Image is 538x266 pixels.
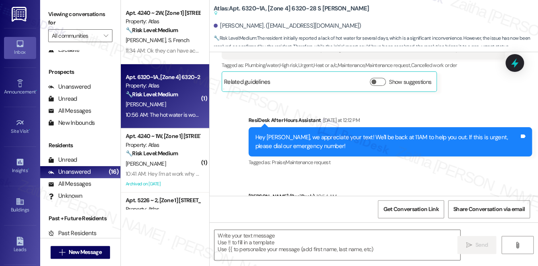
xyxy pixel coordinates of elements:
i:  [466,242,472,248]
div: Property: Atlas [126,205,200,213]
div: Apt. 6320~1A, [Zone 4] 6320-28 S [PERSON_NAME] [126,73,200,81]
div: ResiDesk After Hours Assistant [249,116,532,127]
div: Hey [PERSON_NAME], we appreciate your text! We'll be back at 11AM to help you out. If this is urg... [255,133,519,150]
div: All Messages [48,107,91,115]
div: Tagged as: [249,156,532,168]
span: Praise , [272,159,285,166]
span: S. French [168,37,190,44]
button: Send [457,236,496,254]
i:  [104,32,108,39]
div: Property: Atlas [126,141,200,149]
div: Apt. 4240 ~ 2W, [Zone 1] [STREET_ADDRESS][US_STATE] [126,9,200,17]
div: Residents [40,141,120,150]
div: 10:56 AM: The hot water is working again, thank you for checking in with me regarding this issue [126,111,347,118]
span: Maintenance , [337,62,365,69]
i:  [514,242,520,248]
span: [PERSON_NAME] [126,37,168,44]
a: Buildings [4,195,36,216]
span: Heat or a/c , [314,62,337,69]
span: High risk , [279,62,298,69]
div: Past + Future Residents [40,214,120,223]
div: Prospects [40,68,120,76]
div: All Messages [48,180,91,188]
span: Cancelled work order [411,62,457,69]
span: Get Conversation Link [383,205,438,213]
strong: 🔧 Risk Level: Medium [126,150,178,157]
strong: 🔧 Risk Level: Medium [126,26,178,34]
div: Property: Atlas [126,17,200,26]
span: • [36,88,37,93]
a: Inbox [4,37,36,59]
i:  [59,249,65,256]
div: Past Residents [48,229,97,238]
div: Unread [48,156,77,164]
span: : The resident initially reported a lack of hot water for several days, which is a significant in... [214,34,538,51]
img: ResiDesk Logo [12,7,28,22]
div: Archived on [DATE] [125,179,201,189]
span: New Message [69,248,102,256]
span: [PERSON_NAME] [126,160,166,167]
span: [PERSON_NAME] [126,101,166,108]
div: Unanswered [48,168,91,176]
div: Property: Atlas [126,81,200,90]
div: Tagged as: [222,59,505,71]
b: Atlas: Apt. 6320~1A, [Zone 4] 6320-28 S [PERSON_NAME] [214,4,369,18]
span: Maintenance request [285,159,330,166]
div: (16) [107,166,120,178]
a: Site Visit • [4,116,36,138]
div: Unread [48,95,77,103]
span: Send [475,241,488,249]
div: Apt. 4240 ~ 1W, [Zone 1] [STREET_ADDRESS][US_STATE] [126,132,200,140]
label: Show suggestions [389,78,431,86]
div: Unanswered [48,83,91,91]
div: [DATE] at 12:12 PM [321,116,359,124]
div: Escalate [48,46,79,54]
div: [PERSON_NAME]. ([EMAIL_ADDRESS][DOMAIN_NAME]) [214,22,361,30]
div: Related guidelines [224,78,271,89]
div: Unknown [48,192,82,200]
strong: 🔧 Risk Level: Medium [126,91,178,98]
span: Plumbing/water , [245,62,279,69]
div: 10:41 AM: Hey I'm at work why are these never done [DATE] morning? [126,170,285,177]
input: All communities [52,29,100,42]
div: 11:34 AM: Ok they can have access to the unit [126,47,231,54]
button: Share Conversation via email [448,200,530,218]
div: [PERSON_NAME] (ResiDesk) [249,192,532,203]
div: 10:54 AM [314,192,336,201]
strong: 🔧 Risk Level: Medium [214,35,256,41]
button: Get Conversation Link [378,200,444,218]
a: Leads [4,234,36,256]
span: • [28,167,29,172]
span: • [29,127,30,133]
span: Share Conversation via email [453,205,525,213]
span: Urgent , [298,62,314,69]
div: Apt. 5226 ~ 2, [Zone 1] [STREET_ADDRESS][US_STATE] [126,196,200,205]
div: New Inbounds [48,119,95,127]
a: Insights • [4,155,36,177]
label: Viewing conversations for [48,8,112,29]
span: Maintenance request , [365,62,411,69]
button: New Message [51,246,110,259]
